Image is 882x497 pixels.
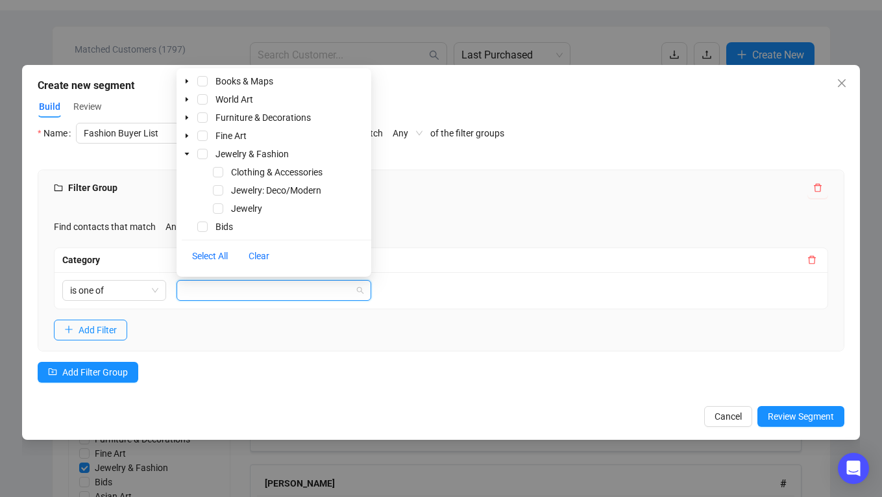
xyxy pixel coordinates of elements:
[715,409,742,424] span: Cancel
[38,78,844,94] div: Create new segment
[197,149,208,159] span: Select Jewelry & Fashion
[210,128,369,144] span: Fine Art
[38,97,62,118] button: Build
[831,73,852,94] button: Close
[54,320,127,340] button: Add Filter
[62,365,128,379] span: Add Filter Group
[249,249,269,263] span: Clear
[62,253,804,267] div: Category
[210,110,369,125] span: Furniture & Decorations
[213,185,223,196] span: Select Jewelry: Deco/Modern
[197,94,208,105] span: Select World Art
[807,255,816,264] span: delete
[64,325,73,334] span: plus
[197,131,208,141] span: Select Fine Art
[215,131,247,141] span: Fine Art
[210,146,369,162] span: Jewelry & Fashion
[184,114,190,121] span: caret-down
[54,216,828,237] div: Find contacts that match of the following filters:
[837,78,847,88] span: close
[184,133,190,139] span: caret-down
[231,203,262,214] span: Jewelry
[192,249,228,263] span: Select All
[231,185,321,196] span: Jewelry: Deco/Modern
[184,96,190,103] span: caret-down
[215,112,311,123] span: Furniture & Decorations
[73,100,102,114] span: Review
[393,123,423,143] span: Any
[210,92,369,107] span: World Art
[838,453,869,484] div: Open Intercom Messenger
[757,406,844,427] button: Review Segment
[281,123,504,159] div: Find contacts that match of the filter groups
[54,183,63,192] span: folder
[197,76,208,86] span: Select Books & Maps
[184,78,190,84] span: caret-down
[210,237,369,253] span: Asian Art
[54,183,117,193] span: Filter Group
[704,406,752,427] button: Cancel
[210,219,369,235] span: Bids
[197,112,208,123] span: Select Furniture & Decorations
[79,323,117,337] span: Add Filter
[184,151,190,157] span: caret-down
[813,183,822,192] span: delete
[38,123,76,144] label: Name
[231,167,323,177] span: Clothing & Accessories
[39,100,60,114] span: Build
[238,246,280,266] button: Clear
[48,367,57,376] span: folder-add
[165,217,195,236] span: Any
[213,167,223,177] span: Select Clothing & Accessories
[70,281,158,300] span: is one of
[215,149,289,159] span: Jewelry & Fashion
[226,201,369,216] span: Jewelry
[213,203,223,214] span: Select Jewelry
[38,362,138,383] button: Add Filter Group
[226,164,369,180] span: Clothing & Accessories
[72,96,103,117] button: Review
[197,222,208,232] span: Select Bids
[215,222,233,232] span: Bids
[182,246,238,266] button: Select All
[215,76,273,86] span: Books & Maps
[226,183,369,198] span: Jewelry: Deco/Modern
[210,73,369,89] span: Books & Maps
[768,409,834,424] span: Review Segment
[215,94,253,105] span: World Art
